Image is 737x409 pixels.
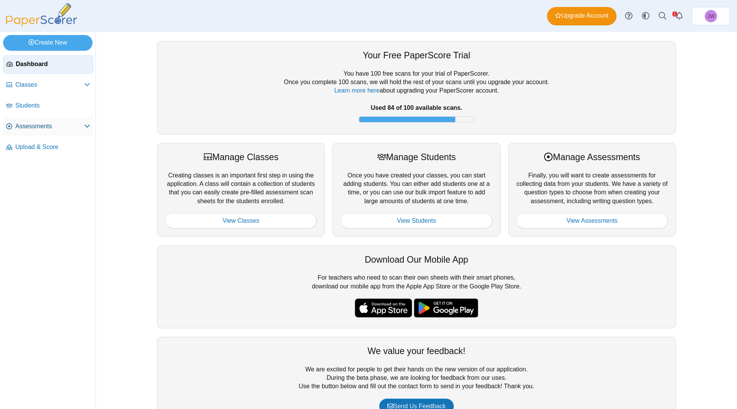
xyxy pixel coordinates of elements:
a: View Students [340,213,492,229]
span: Students [15,101,90,110]
a: Students [3,97,93,115]
span: Joshua Williams [707,13,715,19]
span: Classes [15,81,84,89]
img: google-play-badge.png [414,298,478,318]
div: Manage Classes [165,151,317,163]
div: Creating classes is an important first step in using the application. A class will contain a coll... [157,143,325,237]
div: Finally, you will want to create assessments for collecting data from your students. We have a va... [508,143,676,237]
a: Dashboard [3,55,93,74]
div: Once you have created your classes, you can start adding students. You can either add students on... [332,143,500,237]
span: Upgrade Account [555,12,608,20]
a: Classes [3,76,93,94]
a: View Classes [165,213,317,229]
div: Manage Students [340,151,492,163]
div: We value your feedback! [165,345,668,357]
b: Used 84 of 100 available scans. [371,104,462,111]
a: Create New [3,35,93,50]
span: Joshua Williams [705,10,717,22]
a: Assessments [3,118,93,136]
div: Download Our Mobile App [165,253,668,266]
img: apple-store-badge.svg [355,298,412,318]
a: PaperScorer [3,21,80,28]
div: For teachers who need to scan their own sheets with their smart phones, download our mobile app f... [157,245,676,328]
span: Upload & Score [15,143,90,151]
a: Upgrade Account [547,7,616,25]
a: Alerts [671,8,688,25]
a: Learn more here [334,87,380,94]
span: Dashboard [16,60,90,68]
div: Manage Assessments [516,151,668,163]
a: Joshua Williams [692,7,730,25]
span: Assessments [15,122,84,131]
img: PaperScorer [3,3,80,26]
div: You have 100 free scans for your trial of PaperScorer. Once you complete 100 scans, we will hold ... [165,70,668,126]
a: Upload & Score [3,138,93,157]
div: Your Free PaperScore Trial [165,49,668,61]
a: View Assessments [516,213,668,229]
